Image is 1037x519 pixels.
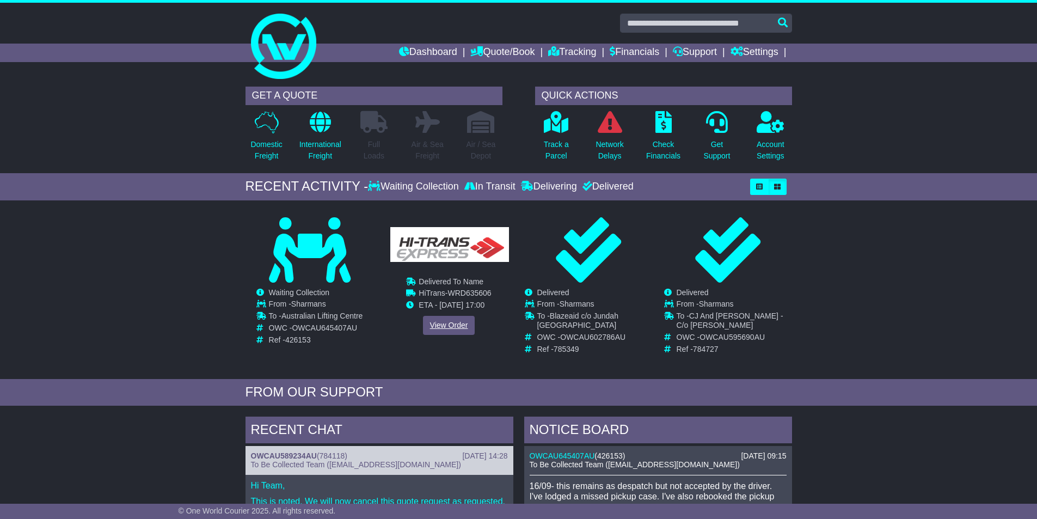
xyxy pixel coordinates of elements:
[560,333,625,341] span: OWCAU602786AU
[703,139,730,162] p: Get Support
[251,460,461,469] span: To Be Collected Team ([EMAIL_ADDRESS][DOMAIN_NAME])
[595,111,624,168] a: NetworkDelays
[250,111,283,168] a: DomesticFreight
[399,44,457,62] a: Dashboard
[412,139,444,162] p: Air & Sea Freight
[246,87,502,105] div: GET A QUOTE
[699,333,765,341] span: OWCAU595690AU
[299,139,341,162] p: International Freight
[518,181,580,193] div: Delivering
[537,312,652,333] td: To -
[251,451,508,461] div: ( )
[646,111,681,168] a: CheckFinancials
[269,312,363,323] td: To -
[537,345,652,354] td: Ref -
[360,139,388,162] p: Full Loads
[596,139,623,162] p: Network Delays
[677,300,791,312] td: From -
[285,335,311,344] span: 426153
[419,301,484,309] span: ETA - [DATE] 17:00
[448,289,492,297] span: WRD635606
[673,44,717,62] a: Support
[554,345,579,353] span: 785349
[537,312,618,329] span: Blazeaid c/o Jundah [GEOGRAPHIC_DATA]
[246,384,792,400] div: FROM OUR SUPPORT
[677,312,783,329] span: CJ And [PERSON_NAME] - C/o [PERSON_NAME]
[530,451,787,461] div: ( )
[530,460,740,469] span: To Be Collected Team ([EMAIL_ADDRESS][DOMAIN_NAME])
[646,139,680,162] p: Check Financials
[757,139,784,162] p: Account Settings
[467,139,496,162] p: Air / Sea Depot
[246,417,513,446] div: RECENT CHAT
[530,451,595,460] a: OWCAU645407AU
[390,227,509,262] img: GetCarrierServiceLogo
[543,111,569,168] a: Track aParcel
[462,451,507,461] div: [DATE] 14:28
[423,316,475,335] a: View Order
[470,44,535,62] a: Quote/Book
[703,111,731,168] a: GetSupport
[677,288,709,297] span: Delivered
[535,87,792,105] div: QUICK ACTIONS
[419,289,445,297] span: HiTrans
[251,451,317,460] a: OWCAU589234AU
[250,139,282,162] p: Domestic Freight
[269,288,330,297] span: Waiting Collection
[281,312,363,320] span: Australian Lifting Centre
[537,333,652,345] td: OWC -
[419,289,491,301] td: -
[299,111,342,168] a: InternationalFreight
[419,277,483,286] span: Delivered To Name
[320,451,345,460] span: 784118
[251,480,508,491] p: Hi Team,
[269,323,363,335] td: OWC -
[251,496,508,506] p: This is noted. We will now cancel this quote request as requested.
[269,335,363,345] td: Ref -
[368,181,461,193] div: Waiting Collection
[560,300,594,308] span: Sharmans
[699,300,734,308] span: Sharmans
[610,44,659,62] a: Financials
[580,181,634,193] div: Delivered
[693,345,719,353] span: 784727
[269,300,363,312] td: From -
[537,288,569,297] span: Delivered
[544,139,569,162] p: Track a Parcel
[677,312,791,333] td: To -
[677,345,791,354] td: Ref -
[179,506,336,515] span: © One World Courier 2025. All rights reserved.
[537,300,652,312] td: From -
[731,44,778,62] a: Settings
[462,181,518,193] div: In Transit
[292,323,357,332] span: OWCAU645407AU
[741,451,786,461] div: [DATE] 09:15
[530,481,787,512] p: 16/09- this remains as despatch but not accepted by the driver. I've lodged a missed pickup case....
[524,417,792,446] div: NOTICE BOARD
[291,300,326,308] span: Sharmans
[597,451,623,460] span: 426153
[756,111,785,168] a: AccountSettings
[548,44,596,62] a: Tracking
[677,333,791,345] td: OWC -
[246,179,369,194] div: RECENT ACTIVITY -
